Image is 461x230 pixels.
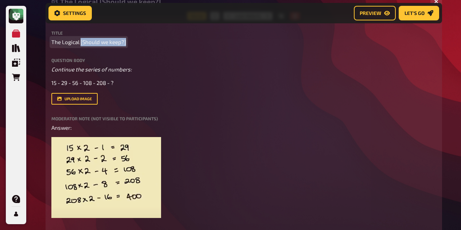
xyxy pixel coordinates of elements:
span: The Logical [Should we keep?] [51,38,126,46]
span: Answer: [51,124,72,131]
span: Settings [63,11,86,16]
button: Settings [48,6,92,20]
label: Moderator Note (not visible to participants) [51,116,436,121]
span: Preview [360,11,381,16]
span: Continue the series of numbers: [51,66,132,73]
button: upload image [51,93,98,105]
label: Title [51,31,436,35]
img: Bildschirmfoto 2023-11-06 um 10.10.51 [51,137,161,218]
label: Question body [51,58,436,62]
button: Let's go [399,6,439,20]
span: 15 - 29 - 56 - 108 - 208 - ? [51,79,114,86]
span: Let's go [405,11,425,16]
button: Preview [354,6,396,20]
